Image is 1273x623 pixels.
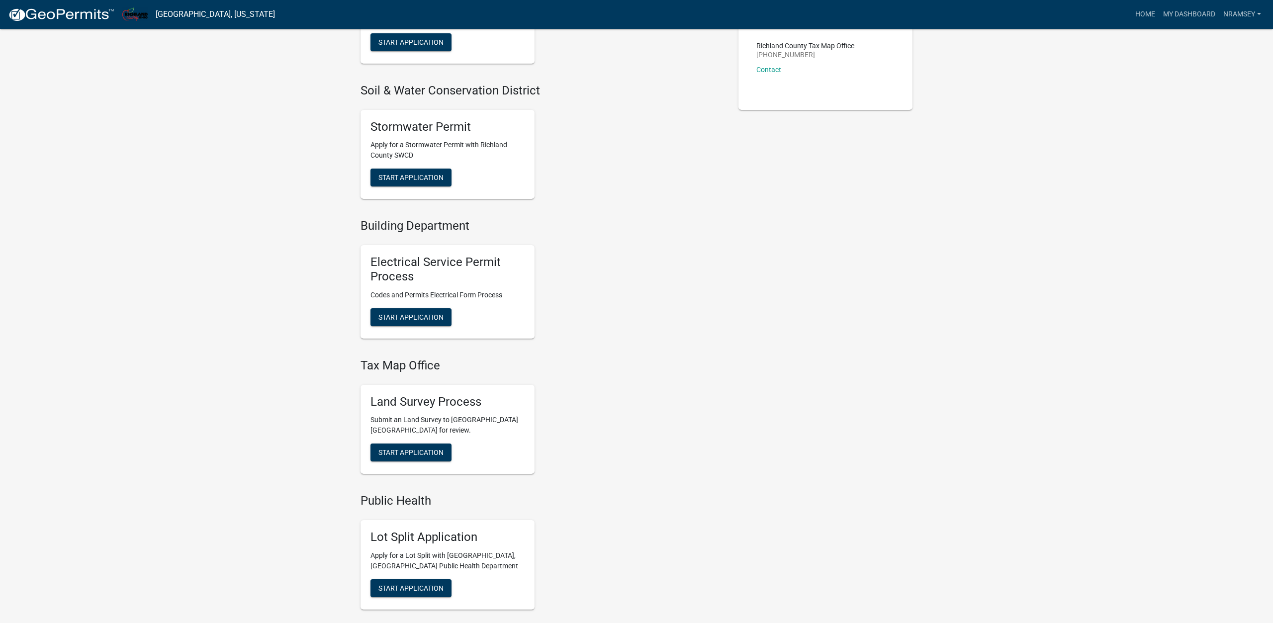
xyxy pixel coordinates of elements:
button: Start Application [370,33,452,51]
span: Start Application [378,448,444,456]
p: Apply for a Stormwater Permit with Richland County SWCD [370,140,525,161]
button: Start Application [370,169,452,186]
a: nramsey [1219,5,1265,24]
span: Start Application [378,38,444,46]
button: Start Application [370,579,452,597]
p: [PHONE_NUMBER] [756,51,854,58]
p: Codes and Permits Electrical Form Process [370,290,525,300]
p: Apply for a Lot Split with [GEOGRAPHIC_DATA], [GEOGRAPHIC_DATA] Public Health Department [370,550,525,571]
p: Richland County Tax Map Office [756,42,854,49]
h5: Land Survey Process [370,395,525,409]
span: Start Application [378,174,444,181]
span: Start Application [378,313,444,321]
h4: Tax Map Office [361,358,724,373]
h4: Building Department [361,219,724,233]
img: Richland County, Ohio [122,7,148,21]
p: Submit an Land Survey to [GEOGRAPHIC_DATA] [GEOGRAPHIC_DATA] for review. [370,415,525,436]
h5: Electrical Service Permit Process [370,255,525,284]
h4: Soil & Water Conservation District [361,84,724,98]
span: Start Application [378,584,444,592]
h4: Public Health [361,494,724,508]
a: My Dashboard [1159,5,1219,24]
a: [GEOGRAPHIC_DATA], [US_STATE] [156,6,275,23]
button: Start Application [370,308,452,326]
h5: Stormwater Permit [370,120,525,134]
a: Home [1131,5,1159,24]
h5: Lot Split Application [370,530,525,544]
a: Contact [756,66,781,74]
button: Start Application [370,444,452,461]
